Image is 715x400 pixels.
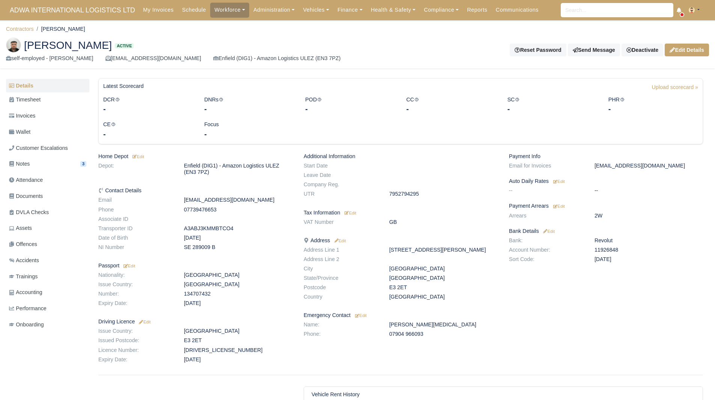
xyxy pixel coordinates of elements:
dd: [DATE] [178,356,298,363]
dt: -- [503,187,589,194]
dt: Email [93,197,178,203]
a: Edit [354,312,367,318]
dt: Associate ID [93,216,178,222]
span: Notes [9,160,30,168]
dt: Issued Postcode: [93,337,178,344]
a: Performance [6,301,89,316]
a: Edit [343,210,356,216]
small: Edit [355,313,367,318]
span: [PERSON_NAME] [24,40,112,50]
a: Compliance [420,3,463,17]
h6: Payment Info [509,153,703,160]
dt: Start Date [298,163,384,169]
a: Send Message [568,44,620,56]
div: CC [400,95,501,115]
input: Search... [561,3,673,17]
span: ADWA INTERNATIONAL LOGISTICS LTD [6,3,139,18]
div: DNRs [199,95,300,115]
dd: [GEOGRAPHIC_DATA] [384,294,503,300]
dt: Depot: [93,163,178,175]
div: Focus [199,120,300,139]
h6: Address [304,237,498,244]
button: Reset Password [510,44,566,56]
a: Accounting [6,285,89,300]
a: Customer Escalations [6,141,89,155]
span: Attendance [9,176,43,184]
h6: Bank Details [509,228,703,234]
span: Documents [9,192,43,201]
dt: Phone: [298,331,384,337]
dt: Sort Code: [503,256,589,263]
small: Edit [345,211,356,215]
a: Edit [131,153,144,159]
a: Workforce [210,3,249,17]
a: Vehicles [299,3,333,17]
dt: Country [298,294,384,300]
div: - [204,129,294,139]
dt: City [298,266,384,272]
dd: [GEOGRAPHIC_DATA] [384,275,503,281]
dt: Expiry Date: [93,356,178,363]
dt: Date of Birth [93,235,178,241]
small: Edit [553,179,565,184]
span: Accidents [9,256,39,265]
dt: Issue Country: [93,281,178,288]
dt: Issue Country: [93,328,178,334]
div: POD [300,95,400,115]
div: - [305,104,395,114]
a: Schedule [178,3,210,17]
dt: NI Number [93,244,178,251]
a: Edit [552,203,565,209]
dt: Account Number: [503,247,589,253]
a: DVLA Checks [6,205,89,220]
dt: VAT Number [298,219,384,225]
dd: A3ABJ3KMMBTCO4 [178,225,298,232]
dd: [GEOGRAPHIC_DATA] [178,272,298,278]
div: - [204,104,294,114]
dt: Phone [93,207,178,213]
a: Health & Safety [367,3,420,17]
dt: Address Line 2 [298,256,384,263]
div: - [406,104,496,114]
dt: Company Reg. [298,181,384,188]
dd: [GEOGRAPHIC_DATA] [178,328,298,334]
h6: Tax Information [304,210,498,216]
div: PHR [603,95,704,115]
small: Edit [553,204,565,208]
a: Assets [6,221,89,235]
a: Trainings [6,269,89,284]
span: Active [115,43,134,49]
span: Trainings [9,272,38,281]
h6: Additional Information [304,153,498,160]
dd: Enfield (DIG1) - Amazon Logistics ULEZ (EN3 7PZ) [178,163,298,175]
span: Performance [9,304,47,313]
span: Accounting [9,288,42,297]
a: Attendance [6,173,89,187]
a: Documents [6,189,89,204]
dd: 7952794295 [384,191,503,197]
dd: Revolut [589,237,709,244]
a: Reports [463,3,491,17]
small: Edit [333,238,346,243]
dt: State/Province [298,275,384,281]
a: Finance [333,3,367,17]
dt: Email for Invoices [503,163,589,169]
a: Edit [542,228,555,234]
small: Edit [122,264,135,268]
small: Edit [131,154,144,159]
span: Timesheet [9,95,41,104]
h6: Driving Licence [98,318,292,325]
a: Offences [6,237,89,252]
dd: [DRIVERS_LICENSE_NUMBER] [178,347,298,353]
span: Customer Escalations [9,144,68,152]
dd: E3 2ET [178,337,298,344]
a: Edit [122,263,135,269]
dt: UTR [298,191,384,197]
span: DVLA Checks [9,208,49,217]
a: Edit [138,318,151,325]
h6: Latest Scorecard [103,83,144,89]
dt: Nationality: [93,272,178,278]
div: [EMAIL_ADDRESS][DOMAIN_NAME] [105,54,201,63]
dt: Licence Number: [93,347,178,353]
a: Wallet [6,125,89,139]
